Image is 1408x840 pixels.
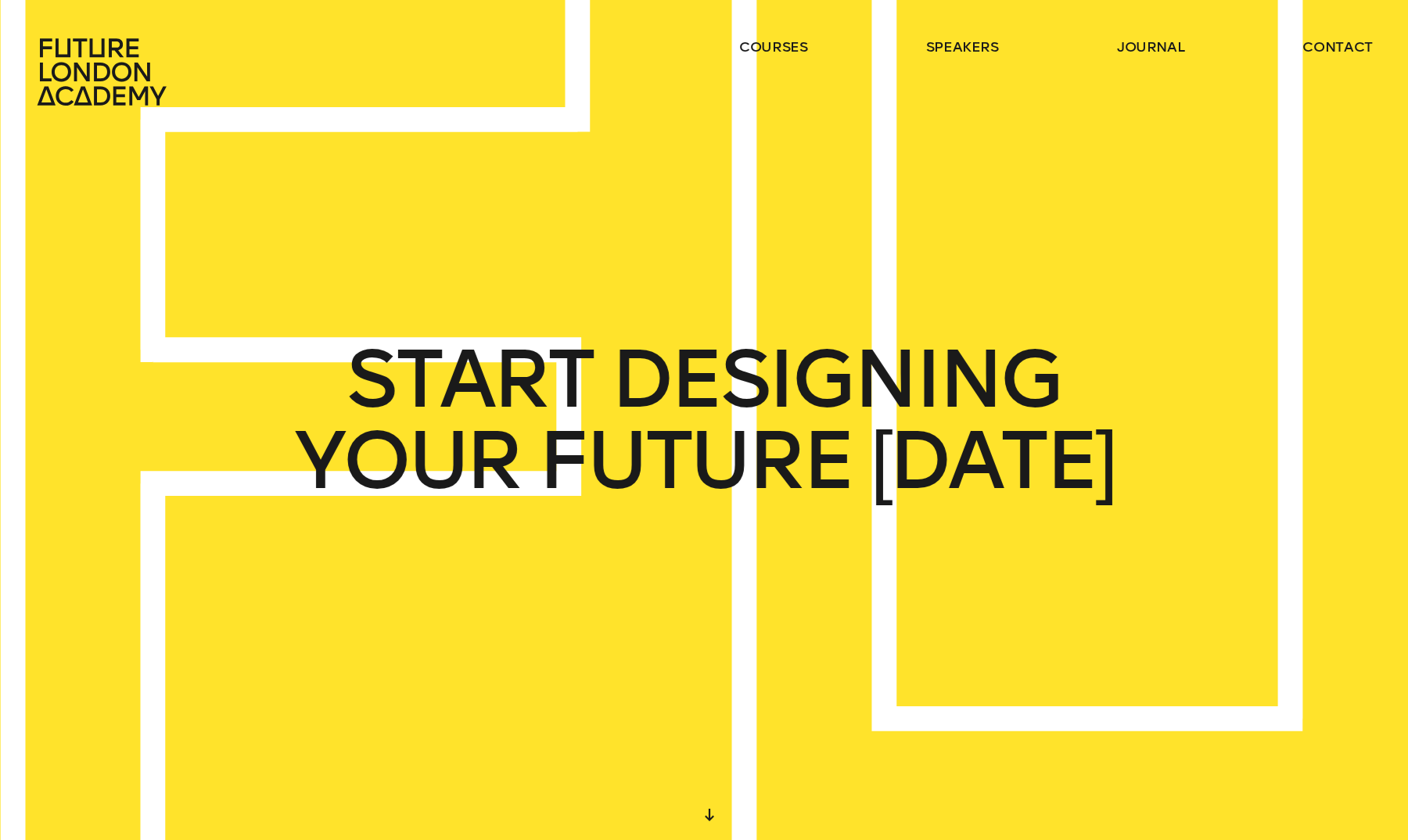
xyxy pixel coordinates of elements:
span: START [347,339,593,420]
span: DESIGNING [611,339,1061,420]
span: [DATE] [871,420,1115,501]
a: courses [739,38,808,56]
span: YOUR [294,420,520,501]
a: journal [1117,38,1185,56]
span: FUTURE [538,420,853,501]
a: contact [1302,38,1373,56]
a: speakers [926,38,999,56]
